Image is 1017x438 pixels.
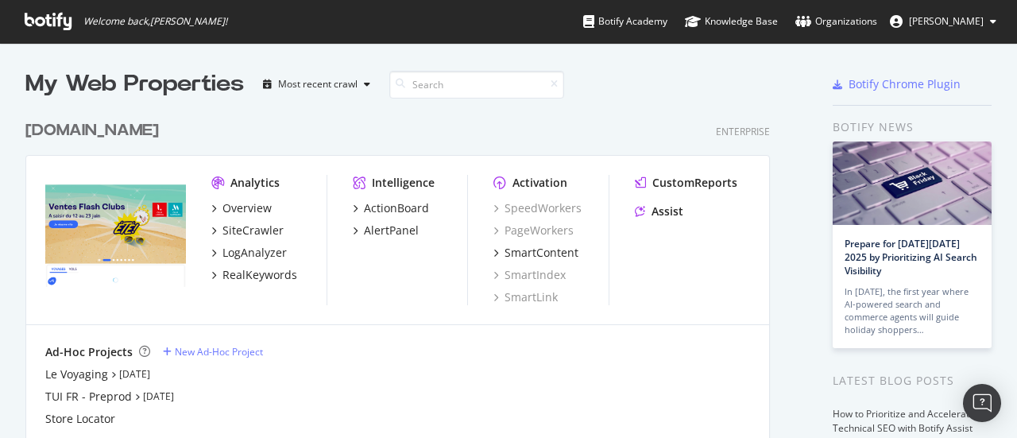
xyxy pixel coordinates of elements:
a: Assist [635,203,683,219]
a: PageWorkers [493,223,574,238]
img: tui.fr [45,175,186,288]
div: Organizations [795,14,877,29]
div: Intelligence [372,175,435,191]
a: SmartLink [493,289,558,305]
a: ActionBoard [353,200,429,216]
div: ActionBoard [364,200,429,216]
a: Overview [211,200,272,216]
div: SmartContent [505,245,578,261]
a: Botify Chrome Plugin [833,76,961,92]
a: SpeedWorkers [493,200,582,216]
a: [DATE] [143,390,174,403]
div: Enterprise [716,125,770,138]
div: Open Intercom Messenger [963,384,1001,422]
a: CustomReports [635,175,737,191]
div: LogAnalyzer [222,245,287,261]
input: Search [389,71,564,99]
div: My Web Properties [25,68,244,100]
div: Analytics [230,175,280,191]
span: Olena Astafieva [909,14,984,28]
div: Latest Blog Posts [833,372,992,390]
a: Prepare for [DATE][DATE] 2025 by Prioritizing AI Search Visibility [845,237,977,277]
a: SmartIndex [493,267,566,283]
a: TUI FR - Preprod [45,389,132,405]
a: AlertPanel [353,223,419,238]
div: Assist [652,203,683,219]
a: [DATE] [119,367,150,381]
div: Knowledge Base [685,14,778,29]
div: Activation [512,175,567,191]
div: Botify news [833,118,992,136]
a: New Ad-Hoc Project [163,345,263,359]
div: Botify Academy [583,14,667,29]
a: How to Prioritize and Accelerate Technical SEO with Botify Assist [833,407,975,435]
div: [DOMAIN_NAME] [25,119,159,142]
img: Prepare for Black Friday 2025 by Prioritizing AI Search Visibility [833,141,992,225]
a: Le Voyaging [45,366,108,382]
a: LogAnalyzer [211,245,287,261]
a: [DOMAIN_NAME] [25,119,165,142]
button: [PERSON_NAME] [877,9,1009,34]
span: Welcome back, [PERSON_NAME] ! [83,15,227,28]
div: SiteCrawler [222,223,284,238]
div: RealKeywords [222,267,297,283]
div: Botify Chrome Plugin [849,76,961,92]
a: RealKeywords [211,267,297,283]
div: Ad-Hoc Projects [45,344,133,360]
div: AlertPanel [364,223,419,238]
a: SiteCrawler [211,223,284,238]
a: SmartContent [493,245,578,261]
div: Most recent crawl [278,79,358,89]
div: CustomReports [652,175,737,191]
div: In [DATE], the first year where AI-powered search and commerce agents will guide holiday shoppers… [845,285,980,336]
button: Most recent crawl [257,72,377,97]
div: New Ad-Hoc Project [175,345,263,359]
a: Store Locator [45,411,115,427]
div: Overview [222,200,272,216]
